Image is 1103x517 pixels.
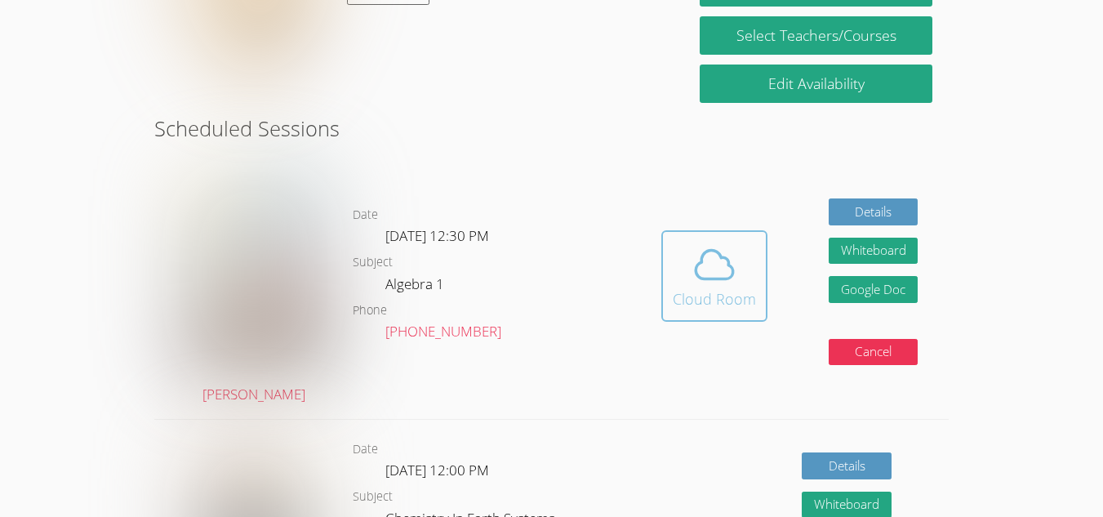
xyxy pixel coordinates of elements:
[385,461,489,479] span: [DATE] 12:00 PM
[673,287,756,310] div: Cloud Room
[829,276,918,303] a: Google Doc
[353,301,387,321] dt: Phone
[661,230,767,322] button: Cloud Room
[385,273,447,301] dd: Algebra 1
[353,487,393,507] dt: Subject
[353,439,378,460] dt: Date
[802,452,892,479] a: Details
[829,198,918,225] a: Details
[353,205,378,225] dt: Date
[154,113,949,144] h2: Scheduled Sessions
[179,169,328,376] img: sarah.png
[700,16,932,55] a: Select Teachers/Courses
[829,339,918,366] button: Cancel
[385,226,489,245] span: [DATE] 12:30 PM
[179,169,328,407] a: [PERSON_NAME]
[829,238,918,265] button: Whiteboard
[353,252,393,273] dt: Subject
[385,322,501,341] a: [PHONE_NUMBER]
[700,65,932,103] a: Edit Availability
